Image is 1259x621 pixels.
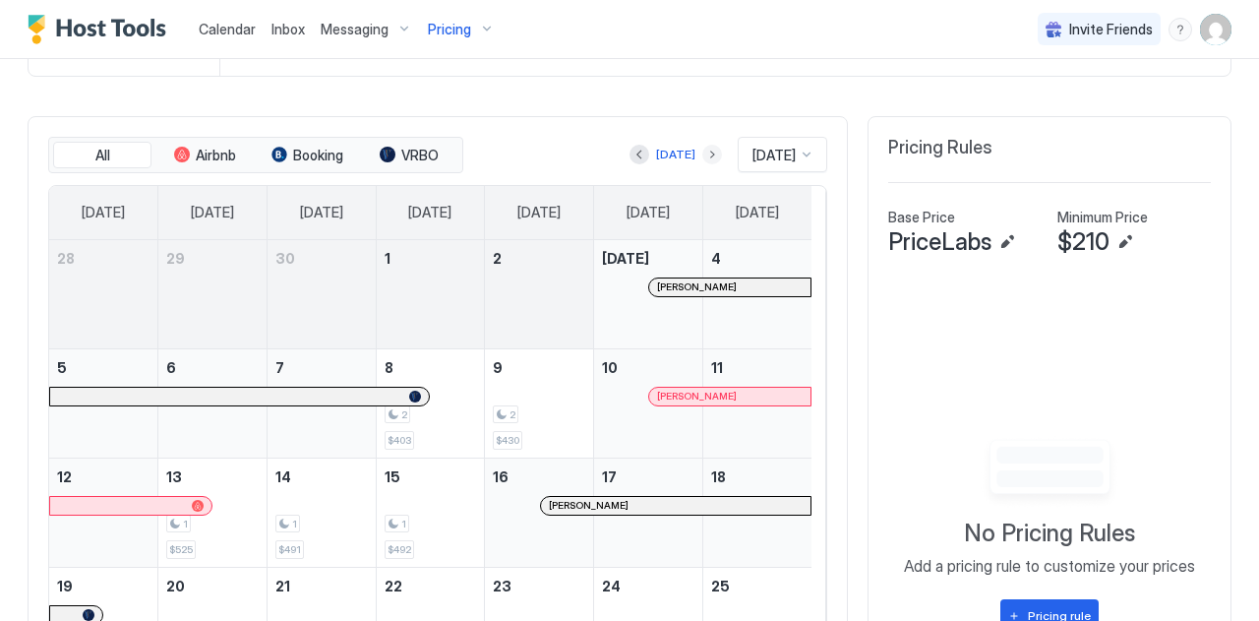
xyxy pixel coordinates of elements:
[158,459,267,495] a: October 13, 2025
[607,186,689,239] a: Friday
[493,468,509,485] span: 16
[401,147,439,164] span: VRBO
[385,359,393,376] span: 8
[888,137,992,159] span: Pricing Rules
[1057,227,1109,257] span: $210
[28,15,175,44] a: Host Tools Logo
[166,359,176,376] span: 6
[736,204,779,221] span: [DATE]
[268,240,376,277] a: September 30, 2025
[602,359,618,376] span: 10
[171,186,254,239] a: Monday
[49,349,157,386] a: October 5, 2025
[275,468,291,485] span: 14
[169,543,193,556] span: $525
[158,458,268,567] td: October 13, 2025
[158,568,267,604] a: October 20, 2025
[496,434,519,447] span: $430
[321,21,389,38] span: Messaging
[594,240,703,349] td: October 3, 2025
[166,250,185,267] span: 29
[49,240,157,277] a: September 28, 2025
[300,204,343,221] span: [DATE]
[627,204,670,221] span: [DATE]
[702,240,811,349] td: October 4, 2025
[517,204,561,221] span: [DATE]
[57,250,75,267] span: 28
[268,459,376,495] a: October 14, 2025
[377,240,485,277] a: October 1, 2025
[752,147,796,164] span: [DATE]
[155,142,254,169] button: Airbnb
[594,240,702,277] a: October 3, 2025
[158,240,267,277] a: September 29, 2025
[656,146,695,163] div: [DATE]
[602,468,617,485] span: 17
[401,408,407,421] span: 2
[49,348,158,458] td: October 5, 2025
[594,349,702,386] a: October 10, 2025
[904,556,1195,576] span: Add a pricing rule to customize your prices
[385,250,390,267] span: 1
[602,250,649,267] span: [DATE]
[549,499,803,512] div: [PERSON_NAME]
[594,568,702,604] a: October 24, 2025
[711,468,726,485] span: 18
[964,519,1135,548] span: No Pricing Rules
[629,145,649,164] button: Previous month
[268,568,376,604] a: October 21, 2025
[377,568,485,604] a: October 22, 2025
[702,458,811,567] td: October 18, 2025
[485,568,593,604] a: October 23, 2025
[183,518,188,530] span: 1
[1200,14,1231,45] div: User profile
[594,459,702,495] a: October 17, 2025
[703,568,811,604] a: October 25, 2025
[57,359,67,376] span: 5
[82,204,125,221] span: [DATE]
[594,348,703,458] td: October 10, 2025
[493,578,511,594] span: 23
[62,186,145,239] a: Sunday
[292,518,297,530] span: 1
[485,240,594,349] td: October 2, 2025
[703,459,811,495] a: October 18, 2025
[95,147,110,164] span: All
[53,142,151,169] button: All
[888,209,955,226] span: Base Price
[703,240,811,277] a: October 4, 2025
[385,468,400,485] span: 15
[377,459,485,495] a: October 15, 2025
[199,21,256,37] span: Calendar
[711,578,730,594] span: 25
[376,240,485,349] td: October 1, 2025
[275,359,284,376] span: 7
[385,578,402,594] span: 22
[267,240,376,349] td: September 30, 2025
[377,349,485,386] a: October 8, 2025
[1113,230,1137,254] button: Edit
[199,19,256,39] a: Calendar
[711,250,721,267] span: 4
[510,408,515,421] span: 2
[888,227,991,257] span: PriceLabs
[166,578,185,594] span: 20
[49,459,157,495] a: October 12, 2025
[271,21,305,37] span: Inbox
[702,145,722,164] button: Next month
[191,204,234,221] span: [DATE]
[485,240,593,277] a: October 2, 2025
[493,359,503,376] span: 9
[428,21,471,38] span: Pricing
[57,578,73,594] span: 19
[498,186,580,239] a: Thursday
[293,147,343,164] span: Booking
[657,280,803,293] div: [PERSON_NAME]
[1057,209,1148,226] span: Minimum Price
[1169,18,1192,41] div: menu
[389,186,471,239] a: Wednesday
[275,578,290,594] span: 21
[48,137,463,174] div: tab-group
[388,543,411,556] span: $492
